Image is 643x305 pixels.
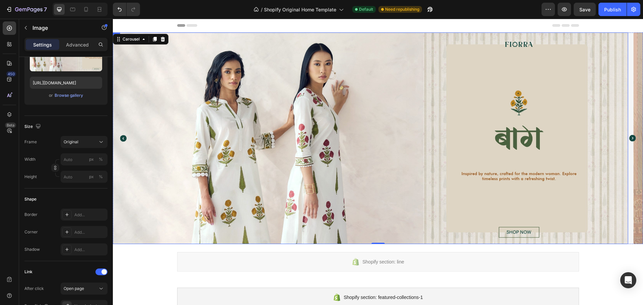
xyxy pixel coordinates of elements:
button: Publish [598,3,627,16]
div: Browse gallery [55,92,83,98]
p: Settings [33,41,52,48]
button: 7 [3,3,50,16]
span: or [49,91,53,99]
button: Original [61,136,108,148]
input: https://example.com/image.jpg [30,77,102,89]
p: Advanced [66,41,89,48]
button: Open page [61,283,108,295]
div: After click [24,286,44,292]
div: Open Intercom Messenger [620,272,636,288]
button: Carousel Next Arrow [514,114,525,125]
span: Shopify Original Home Template [264,6,336,13]
div: px [89,174,94,180]
span: Shopify section: featured-collections-1 [231,275,310,283]
div: Size [24,122,42,131]
span: / [261,6,263,13]
span: Shopify section: line [249,239,291,247]
span: Need republishing [385,6,419,12]
div: Add... [74,229,106,235]
div: Carousel [8,17,28,23]
input: px% [61,171,108,183]
span: Open page [64,286,84,291]
div: % [99,174,103,180]
div: Shape [24,196,37,202]
input: px% [61,153,108,165]
div: Add... [74,212,106,218]
button: px [97,173,105,181]
button: Browse gallery [54,92,83,99]
div: Shadow [24,246,40,252]
button: px [97,155,105,163]
iframe: Design area [113,19,643,305]
p: Image [32,24,89,32]
span: Default [359,6,373,12]
button: % [87,155,95,163]
div: Add... [74,247,106,253]
span: Save [579,7,590,12]
div: Corner [24,229,38,235]
div: 450 [6,71,16,77]
label: Width [24,156,35,162]
button: Save [574,3,596,16]
div: px [89,156,94,162]
p: 7 [44,5,47,13]
span: Original [64,139,78,145]
div: Publish [604,6,621,13]
label: Frame [24,139,37,145]
button: % [87,173,95,181]
div: % [99,156,103,162]
div: Link [24,269,32,275]
label: Height [24,174,37,180]
div: Border [24,212,38,218]
div: Beta [5,123,16,128]
div: Undo/Redo [113,3,140,16]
